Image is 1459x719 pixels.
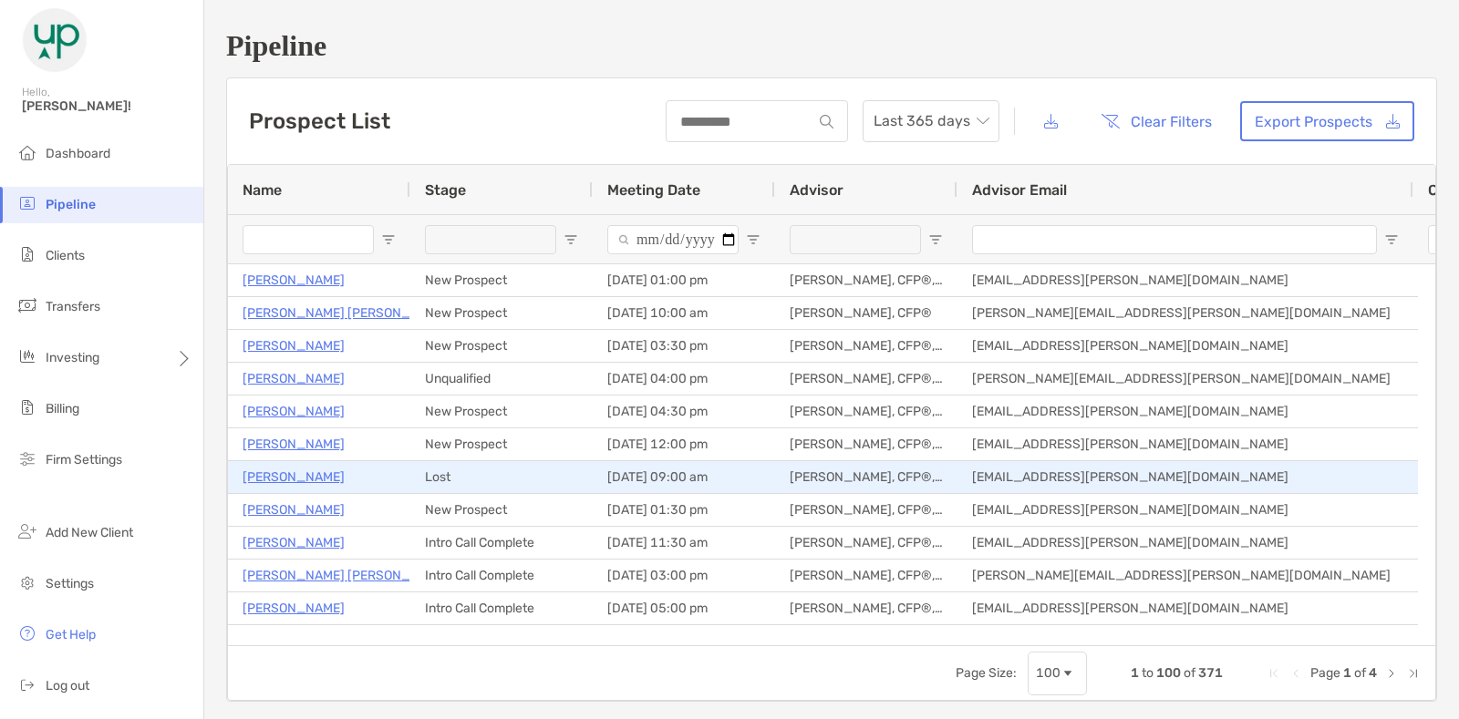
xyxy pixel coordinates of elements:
div: New Prospect [410,330,593,362]
span: 1 [1343,665,1351,681]
div: [DATE] 04:30 pm [593,395,775,427]
span: Advisor [790,181,843,199]
img: logout icon [16,673,38,695]
button: Open Filter Menu [746,232,761,247]
div: [EMAIL_ADDRESS][PERSON_NAME][DOMAIN_NAME] [957,592,1413,624]
div: [EMAIL_ADDRESS][PERSON_NAME][DOMAIN_NAME] [957,428,1413,460]
span: Dashboard [46,146,110,161]
div: [DATE] 01:30 pm [593,494,775,526]
button: Open Filter Menu [564,232,578,247]
span: Pipeline [46,197,96,212]
div: Intro Call Complete [410,560,593,591]
img: input icon [820,115,833,128]
p: [PERSON_NAME] [PERSON_NAME] [243,564,450,587]
div: New Prospect [410,395,593,427]
div: [DATE] 03:30 pm [593,330,775,362]
button: Open Filter Menu [381,232,396,247]
div: Unqualified [410,625,593,657]
div: Previous Page [1288,666,1303,681]
span: 1 [1131,665,1139,681]
a: [PERSON_NAME] [243,466,345,488]
div: [PERSON_NAME], CFP®, CFA®, CDFA® [775,592,957,624]
a: [PERSON_NAME] [243,433,345,456]
div: New Prospect [410,428,593,460]
span: Name [243,181,282,199]
div: [DATE] 03:00 pm [593,560,775,591]
div: New Prospect [410,264,593,296]
span: Firm Settings [46,452,122,467]
a: [PERSON_NAME] [243,367,345,390]
div: New Prospect [410,494,593,526]
span: 4 [1369,665,1377,681]
span: Add New Client [46,525,133,540]
div: [DATE] 10:00 am [593,625,775,657]
div: [EMAIL_ADDRESS][PERSON_NAME][DOMAIN_NAME] [957,625,1413,657]
h3: Prospect List [249,108,390,134]
span: Log out [46,678,89,693]
div: [PERSON_NAME], CFP®, CPWA® [775,363,957,395]
div: Intro Call Complete [410,592,593,624]
div: [EMAIL_ADDRESS][PERSON_NAME][DOMAIN_NAME] [957,330,1413,362]
img: billing icon [16,396,38,418]
div: [PERSON_NAME], CFP®, CFA®, CDFA® [775,330,957,362]
div: [PERSON_NAME][EMAIL_ADDRESS][PERSON_NAME][DOMAIN_NAME] [957,297,1413,329]
span: of [1354,665,1366,681]
p: [PERSON_NAME] [PERSON_NAME] [243,302,450,324]
a: [PERSON_NAME] [243,400,345,423]
a: Export Prospects [1240,101,1414,141]
div: [PERSON_NAME], CFP®, CFA®, CDFA® [775,264,957,296]
a: [PERSON_NAME] [243,498,345,521]
img: add_new_client icon [16,520,38,542]
div: Intro Call Complete [410,527,593,559]
button: Open Filter Menu [928,232,943,247]
div: [DATE] 11:30 am [593,527,775,559]
a: [PERSON_NAME] [243,269,345,292]
div: [EMAIL_ADDRESS][PERSON_NAME][DOMAIN_NAME] [957,494,1413,526]
div: New Prospect [410,297,593,329]
div: Page Size: [956,665,1017,681]
span: Transfers [46,299,100,314]
img: transfers icon [16,294,38,316]
input: Advisor Email Filter Input [972,225,1377,254]
div: [EMAIL_ADDRESS][PERSON_NAME][DOMAIN_NAME] [957,264,1413,296]
span: to [1142,665,1154,681]
div: [EMAIL_ADDRESS][PERSON_NAME][DOMAIN_NAME] [957,527,1413,559]
div: [EMAIL_ADDRESS][PERSON_NAME][DOMAIN_NAME] [957,395,1413,427]
div: [DATE] 04:00 pm [593,363,775,395]
div: First Page [1267,666,1281,681]
a: [PERSON_NAME] [243,597,345,620]
img: settings icon [16,571,38,593]
div: [PERSON_NAME], CFP® [775,297,957,329]
span: 371 [1198,665,1223,681]
div: [DATE] 09:00 am [593,461,775,493]
span: Advisor Email [972,181,1067,199]
span: Settings [46,576,94,591]
div: Unqualified [410,363,593,395]
div: [PERSON_NAME], CFP®, CFA®, CDFA® [775,625,957,657]
div: [DATE] 12:00 pm [593,428,775,460]
span: Get Help [46,627,96,642]
span: [PERSON_NAME]! [22,98,192,114]
span: Last 365 days [874,101,988,141]
button: Clear Filters [1087,101,1226,141]
img: clients icon [16,243,38,265]
span: Page [1310,665,1340,681]
span: of [1184,665,1195,681]
img: pipeline icon [16,192,38,214]
span: 100 [1156,665,1181,681]
a: [PERSON_NAME] [243,334,345,357]
div: Page Size [1028,652,1087,695]
div: [PERSON_NAME], CFP®, CPWA® [775,560,957,591]
div: [PERSON_NAME], CFP®, CFA®, CDFA® [775,461,957,493]
p: [PERSON_NAME] [243,531,345,554]
div: Last Page [1406,666,1421,681]
img: firm-settings icon [16,447,38,469]
h1: Pipeline [226,29,1437,63]
div: [PERSON_NAME], CFP®, CFA®, CDFA® [775,395,957,427]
